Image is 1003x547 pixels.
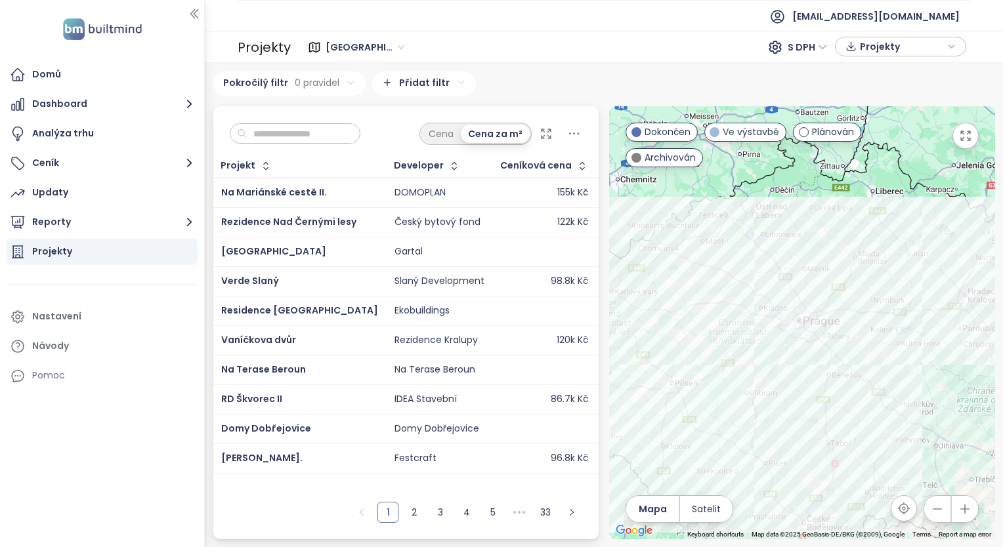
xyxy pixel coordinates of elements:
[509,502,530,523] span: •••
[395,216,480,228] div: Český bytový fond
[557,187,588,199] div: 155k Kč
[457,502,477,522] a: 4
[687,530,744,539] button: Keyboard shortcuts
[788,37,827,57] span: S DPH
[7,62,198,88] a: Domů
[551,394,588,405] div: 86.7k Kč
[7,121,198,147] a: Analýza trhu
[7,304,198,330] a: Nastavení
[395,275,484,287] div: Slaný Development
[394,161,444,170] div: Developer
[842,37,959,56] div: button
[32,367,65,384] div: Pomoc
[680,496,733,522] button: Satelit
[500,161,572,170] div: Ceníková cena
[395,334,478,346] div: Rezidence Kralupy
[536,502,555,522] a: 33
[221,363,306,376] a: Na Terase Beroun
[557,334,588,346] div: 120k Kč
[639,502,667,516] span: Mapa
[221,422,311,435] a: Domy Dobřejovice
[395,246,423,258] div: Gartal
[912,531,931,538] a: Terms (opens in new tab)
[612,522,656,539] img: Google
[326,37,404,57] span: Středočeský kraj
[238,34,291,60] div: Projekty
[482,502,503,523] li: 5
[221,161,255,170] div: Projekt
[372,71,476,96] div: Přidat filtr
[7,150,198,176] button: Ceník
[568,508,576,516] span: right
[32,308,81,325] div: Nastavení
[792,1,960,32] span: [EMAIL_ADDRESS][DOMAIN_NAME]
[939,531,991,538] a: Report a map error
[860,37,945,56] span: Projekty
[7,333,198,359] a: Návody
[561,502,582,523] li: Následující strana
[395,423,479,435] div: Domy Dobřejovice
[395,453,437,464] div: Festcraft
[404,502,425,523] li: 2
[752,531,905,538] span: Map data ©2025 GeoBasis-DE/BKG (©2009), Google
[7,239,198,265] a: Projekty
[7,209,198,235] button: Reporty
[221,215,356,228] a: Rezidence Nad Černými lesy
[351,502,372,523] li: Předchozí strana
[551,275,588,287] div: 98.8k Kč
[626,496,679,522] button: Mapa
[509,502,530,523] li: Následujících 5 stran
[221,392,282,405] a: RD Škvorec II
[221,451,303,464] a: [PERSON_NAME].
[221,186,327,199] a: Na Mariánské cestě II.
[561,502,582,523] button: right
[395,394,457,405] div: IDEA Stavební
[295,75,339,90] span: 0 pravidel
[378,502,398,522] a: 1
[7,363,198,389] div: Pomoc
[32,66,61,83] div: Domů
[221,245,326,258] a: [GEOGRAPHIC_DATA]
[213,71,366,96] div: Pokročilý filtr
[395,305,450,317] div: Ekobuildings
[221,304,378,317] a: Residence [GEOGRAPHIC_DATA]
[557,216,588,228] div: 122k Kč
[535,502,556,523] li: 33
[395,187,446,199] div: DOMOPLAN
[32,338,69,354] div: Návody
[723,125,779,139] span: Ve výstavbě
[32,125,94,142] div: Analýza trhu
[351,502,372,523] button: left
[692,502,721,516] span: Satelit
[221,333,296,346] a: Vaníčkova dvůr
[7,180,198,206] a: Updaty
[456,502,477,523] li: 4
[221,274,279,287] a: Verde Slaný
[7,91,198,117] button: Dashboard
[358,508,366,516] span: left
[421,125,461,143] div: Cena
[32,184,68,201] div: Updaty
[395,364,475,376] div: Na Terase Beroun
[645,150,696,165] span: Archivován
[483,502,503,522] a: 5
[430,502,451,523] li: 3
[377,502,398,523] li: 1
[812,125,854,139] span: Plánován
[431,502,450,522] a: 3
[32,243,72,260] div: Projekty
[612,522,656,539] a: Open this area in Google Maps (opens a new window)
